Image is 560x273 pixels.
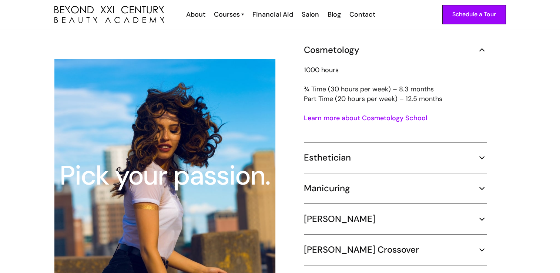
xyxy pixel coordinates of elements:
a: Schedule a Tour [442,5,506,24]
h5: Cosmetology [304,44,359,55]
div: Schedule a Tour [452,10,496,19]
a: Courses [214,10,244,19]
h5: [PERSON_NAME] [304,213,375,225]
p: 1000 hours ¾ Time (30 hours per week) – 8.3 months Part Time (20 hours per week) – 12.5 months [304,65,487,104]
div: Pick your passion. [55,162,274,189]
div: Salon [302,10,319,19]
div: Courses [214,10,240,19]
a: About [181,10,209,19]
a: Blog [323,10,345,19]
img: beyond 21st century beauty academy logo [54,6,164,23]
h5: Esthetician [304,152,351,163]
h5: [PERSON_NAME] Crossover [304,244,419,255]
a: Financial Aid [248,10,297,19]
div: About [186,10,205,19]
div: Blog [328,10,341,19]
div: Contact [349,10,375,19]
a: Salon [297,10,323,19]
a: home [54,6,164,23]
h5: Manicuring [304,183,350,194]
div: Financial Aid [252,10,293,19]
a: Learn more about Cosmetology School [304,114,427,122]
a: Contact [345,10,379,19]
